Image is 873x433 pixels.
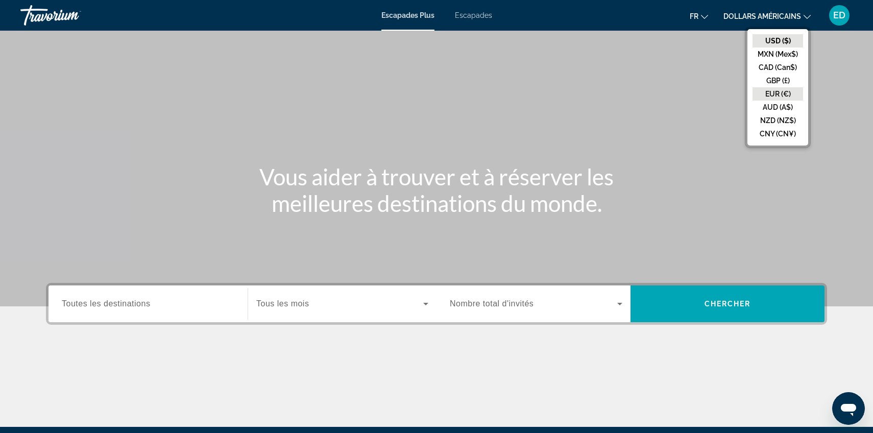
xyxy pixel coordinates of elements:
[723,12,801,20] font: dollars américains
[62,299,150,308] span: Toutes les destinations
[753,127,803,140] button: CNY (CN¥)
[753,47,803,61] button: MXN (Mex$)
[245,163,628,216] h1: Vous aider à trouver et à réserver les meilleures destinations du monde.
[630,285,824,322] button: Chercher
[753,74,803,87] button: GBP (£)
[455,11,492,19] a: Escapades
[723,9,811,23] button: Changer de devise
[753,87,803,101] button: EUR (€)
[20,2,123,29] a: Travorium
[826,5,853,26] button: Menu utilisateur
[753,34,803,47] button: USD ($)
[690,12,698,20] font: fr
[450,299,533,308] span: Nombre total d'invités
[832,392,865,425] iframe: Bouton de lancement de la fenêtre de messagerie
[833,10,845,20] font: ED
[705,300,751,308] span: Chercher
[753,114,803,127] button: NZD (NZ$)
[381,11,434,19] a: Escapades Plus
[48,285,824,322] div: Widget de recherche
[256,299,309,308] span: Tous les mois
[753,61,803,74] button: CAD (Can$)
[690,9,708,23] button: Changer de langue
[753,101,803,114] button: AUD (A$)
